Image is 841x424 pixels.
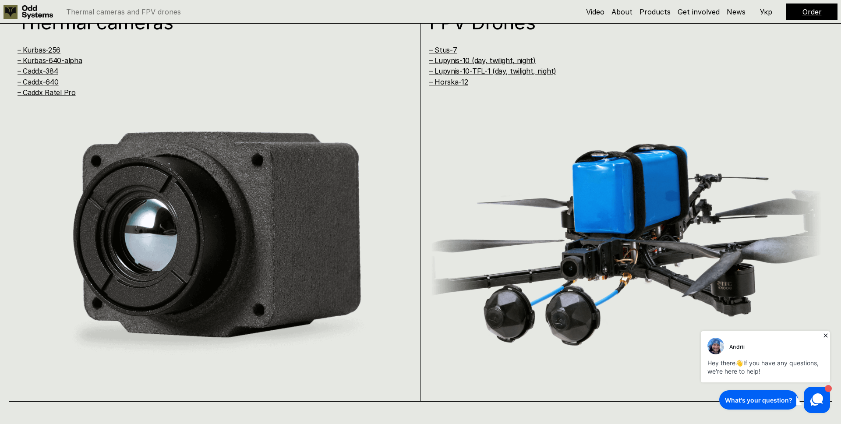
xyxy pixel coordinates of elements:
a: – Caddx Ratel Pro [18,88,76,97]
a: News [727,7,746,16]
a: – Lupynis-10 (day, twilight, night) [429,56,536,65]
h1: Thermal cameras [18,13,388,32]
a: Video [586,7,604,16]
a: – Caddx-384 [18,67,58,75]
iframe: HelpCrunch [699,329,832,415]
a: Products [640,7,671,16]
a: Get involved [678,7,720,16]
a: – Caddx-640 [18,78,58,86]
a: – Lupynis-10-TFL-1 (day, twilight, night) [429,67,556,75]
p: Thermal cameras and FPV drones [66,8,181,15]
h1: FPV Drones [429,13,800,32]
a: Order [802,7,822,16]
p: Укр [760,8,772,15]
a: About [611,7,633,16]
a: – Kurbas-256 [18,46,60,54]
a: – Stus-7 [429,46,457,54]
a: – Horska-12 [429,78,468,86]
a: – Kurbas-640-alpha [18,56,82,65]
